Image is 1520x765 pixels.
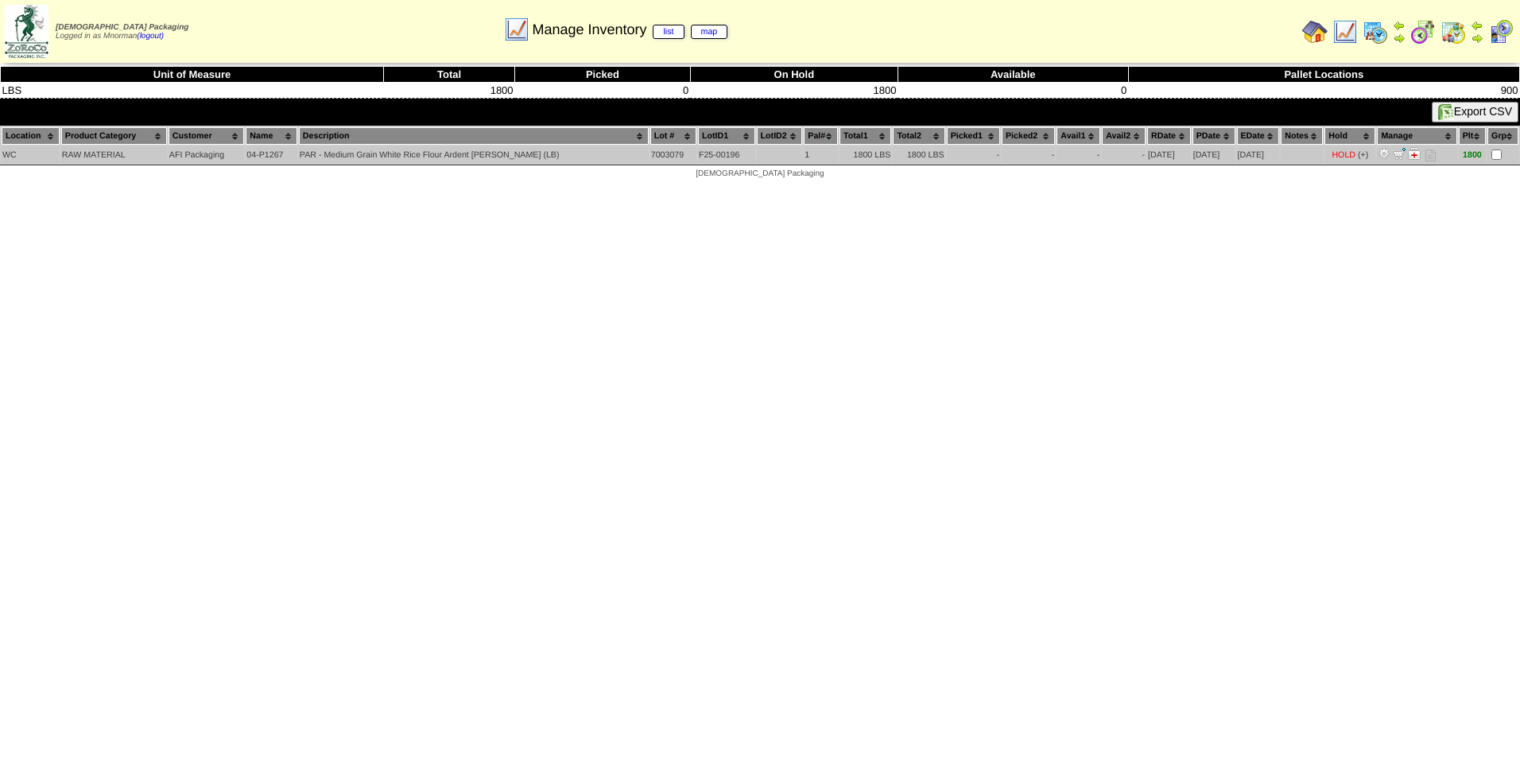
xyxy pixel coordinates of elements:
th: LotID2 [757,127,803,145]
th: Plt [1459,127,1486,145]
th: Total2 [893,127,944,145]
th: On Hold [690,67,898,83]
img: zoroco-logo-small.webp [5,5,48,58]
div: (+) [1358,150,1368,160]
td: 1800 [690,83,898,99]
th: Description [299,127,649,145]
th: Customer [169,127,244,145]
th: Avail1 [1057,127,1100,145]
th: Picked2 [1002,127,1055,145]
th: Picked [515,67,691,83]
td: 1800 [384,83,515,99]
th: Manage [1377,127,1456,145]
img: home.gif [1302,19,1328,45]
img: calendarcustomer.gif [1488,19,1514,45]
img: Move [1393,147,1406,160]
th: PDate [1192,127,1235,145]
td: F25-00196 [698,146,755,163]
td: AFI Packaging [169,146,244,163]
td: - [1002,146,1055,163]
th: Name [246,127,297,145]
img: arrowright.gif [1393,32,1406,45]
td: [DATE] [1147,146,1191,163]
img: calendarinout.gif [1441,19,1466,45]
img: Adjust [1378,147,1390,160]
th: Grp [1487,127,1518,145]
th: RDate [1147,127,1191,145]
th: Unit of Measure [1,67,384,83]
i: Note [1425,150,1436,161]
img: arrowleft.gif [1471,19,1483,32]
td: - [947,146,1000,163]
img: Manage Hold [1408,147,1421,160]
th: Picked1 [947,127,1000,145]
span: Manage Inventory [532,21,727,38]
td: 900 [1128,83,1519,99]
img: excel.gif [1438,104,1454,120]
td: 0 [898,83,1128,99]
th: Pallet Locations [1128,67,1519,83]
td: 1800 LBS [839,146,891,163]
th: Total1 [839,127,891,145]
th: Lot # [650,127,696,145]
td: PAR - Medium Grain White Rice Flour Ardent [PERSON_NAME] (LB) [299,146,649,163]
span: [DEMOGRAPHIC_DATA] Packaging [56,23,188,32]
th: Location [2,127,60,145]
th: LotID1 [698,127,755,145]
td: [DATE] [1192,146,1235,163]
td: - [1057,146,1100,163]
td: 7003079 [650,146,696,163]
img: calendarblend.gif [1410,19,1436,45]
th: Total [384,67,515,83]
span: [DEMOGRAPHIC_DATA] Packaging [696,169,824,178]
img: line_graph.gif [1332,19,1358,45]
span: Logged in as Mnorman [56,23,188,41]
td: 1 [804,146,838,163]
a: (logout) [137,32,164,41]
td: 0 [515,83,691,99]
td: LBS [1,83,384,99]
th: Notes [1281,127,1323,145]
th: Product Category [61,127,167,145]
img: arrowleft.gif [1393,19,1406,32]
td: [DATE] [1237,146,1280,163]
td: 1800 LBS [893,146,944,163]
a: list [653,25,684,39]
div: 1800 [1460,150,1485,160]
button: Export CSV [1432,102,1518,122]
td: WC [2,146,60,163]
td: RAW MATERIAL [61,146,167,163]
a: map [691,25,728,39]
img: calendarprod.gif [1363,19,1388,45]
th: Hold [1324,127,1375,145]
th: EDate [1237,127,1280,145]
img: line_graph.gif [504,17,529,42]
img: arrowright.gif [1471,32,1483,45]
th: Pal# [804,127,838,145]
th: Avail2 [1102,127,1146,145]
div: HOLD [1332,150,1355,160]
th: Available [898,67,1128,83]
td: - [1102,146,1146,163]
td: 04-P1267 [246,146,297,163]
